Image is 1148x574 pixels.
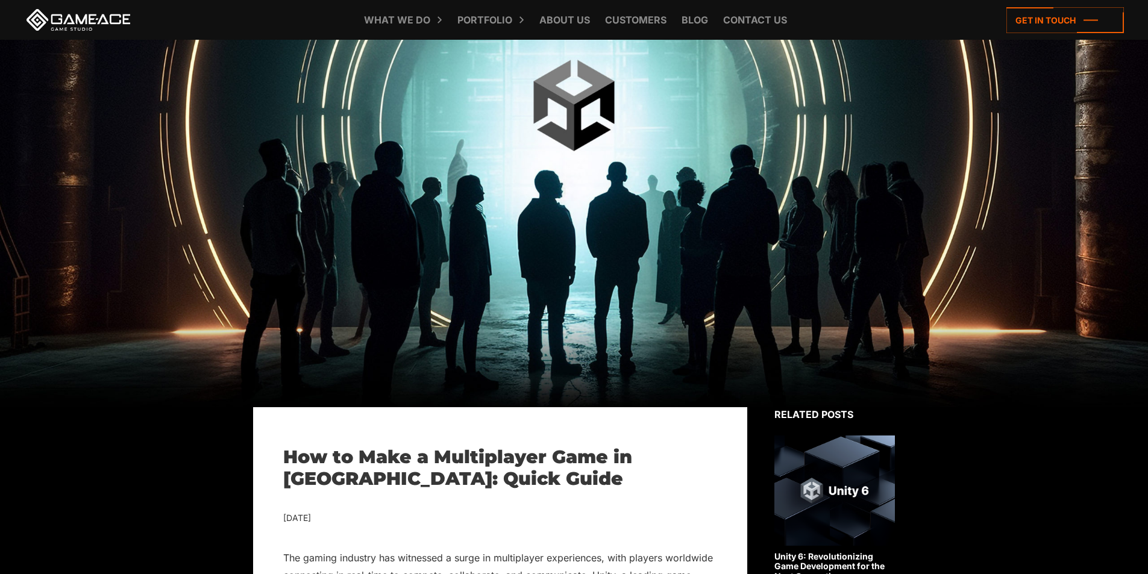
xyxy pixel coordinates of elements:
[774,407,895,422] div: Related posts
[283,446,717,490] h1: How to Make a Multiplayer Game in [GEOGRAPHIC_DATA]: Quick Guide
[1006,7,1124,33] a: Get in touch
[774,435,895,546] img: Related
[283,511,717,526] div: [DATE]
